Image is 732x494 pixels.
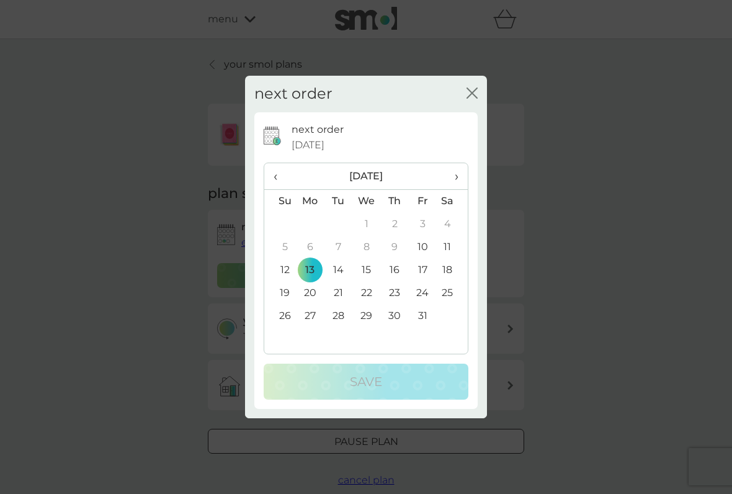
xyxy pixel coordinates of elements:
td: 7 [324,236,352,259]
td: 22 [352,282,381,305]
td: 27 [296,305,324,328]
td: 14 [324,259,352,282]
td: 8 [352,236,381,259]
td: 20 [296,282,324,305]
th: Sa [437,189,468,213]
td: 9 [381,236,409,259]
td: 18 [437,259,468,282]
th: Fr [409,189,437,213]
td: 5 [264,236,296,259]
td: 10 [409,236,437,259]
td: 25 [437,282,468,305]
td: 2 [381,213,409,236]
td: 26 [264,305,296,328]
button: Save [264,364,468,400]
td: 16 [381,259,409,282]
td: 24 [409,282,437,305]
span: [DATE] [292,137,324,153]
td: 4 [437,213,468,236]
th: Mo [296,189,324,213]
td: 28 [324,305,352,328]
td: 23 [381,282,409,305]
td: 29 [352,305,381,328]
p: next order [292,122,344,138]
td: 17 [409,259,437,282]
td: 19 [264,282,296,305]
th: We [352,189,381,213]
td: 30 [381,305,409,328]
th: Th [381,189,409,213]
h2: next order [254,85,333,103]
th: [DATE] [296,163,437,190]
td: 3 [409,213,437,236]
button: close [466,88,478,101]
td: 11 [437,236,468,259]
td: 21 [324,282,352,305]
td: 1 [352,213,381,236]
td: 15 [352,259,381,282]
span: › [446,163,458,189]
td: 13 [296,259,324,282]
span: ‹ [274,163,287,189]
td: 6 [296,236,324,259]
th: Su [264,189,296,213]
p: Save [350,372,382,392]
th: Tu [324,189,352,213]
td: 31 [409,305,437,328]
td: 12 [264,259,296,282]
